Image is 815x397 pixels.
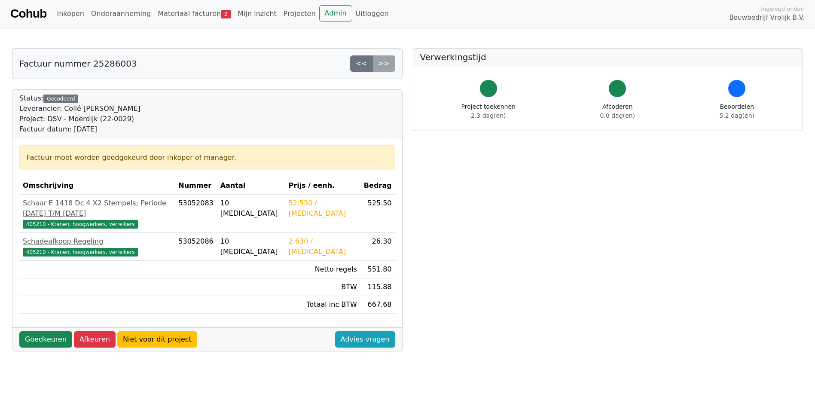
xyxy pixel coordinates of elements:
span: 0.0 dag(en) [600,112,635,119]
td: 525.50 [360,195,395,233]
a: Schaar E 1418 Dc 4 X2 Stempels; Periode [DATE] T/M [DATE]405210 - Kranen, hoogwerkers, verreikers [23,198,171,229]
a: Cohub [10,3,46,24]
a: Uitloggen [352,5,392,22]
a: Goedkeuren [19,331,72,348]
span: 2.3 dag(en) [471,112,506,119]
span: Bouwbedrijf Vrolijk B.V. [729,13,805,23]
span: 405210 - Kranen, hoogwerkers, verreikers [23,248,138,257]
div: Factuur datum: [DATE] [19,124,140,134]
span: 405210 - Kranen, hoogwerkers, verreikers [23,220,138,229]
th: Prijs / eenh. [285,177,360,195]
th: Aantal [217,177,285,195]
div: Project toekennen [461,102,516,120]
div: Schaar E 1418 Dc 4 X2 Stempels; Periode [DATE] T/M [DATE] [23,198,171,219]
a: Schadeafkoop Regeling405210 - Kranen, hoogwerkers, verreikers [23,236,171,257]
a: << [350,55,373,72]
div: Beoordelen [720,102,754,120]
div: Afcoderen [600,102,635,120]
td: Netto regels [285,261,360,278]
div: 52.550 / [MEDICAL_DATA] [289,198,357,219]
th: Nummer [175,177,217,195]
div: Leverancier: Collé [PERSON_NAME] [19,104,140,114]
td: 53052086 [175,233,217,261]
th: Bedrag [360,177,395,195]
div: 10 [MEDICAL_DATA] [220,198,282,219]
a: Materiaal facturen2 [154,5,234,22]
h5: Verwerkingstijd [420,52,796,62]
div: Factuur moet worden goedgekeurd door inkoper of manager. [27,153,388,163]
span: Ingelogd onder: [761,5,805,13]
h5: Factuur nummer 25286003 [19,58,137,69]
th: Omschrijving [19,177,175,195]
div: Gecodeerd [43,95,78,103]
div: 2.630 / [MEDICAL_DATA] [289,236,357,257]
td: 551.80 [360,261,395,278]
a: Mijn inzicht [234,5,280,22]
a: Advies vragen [335,331,395,348]
td: 26.30 [360,233,395,261]
td: 667.68 [360,296,395,314]
div: Status: [19,93,140,134]
span: 5.2 dag(en) [720,112,754,119]
div: Project: DSV - Moerdijk (22-0029) [19,114,140,124]
a: Projecten [280,5,319,22]
div: Schadeafkoop Regeling [23,236,171,247]
td: 115.88 [360,278,395,296]
td: BTW [285,278,360,296]
span: 2 [221,10,231,18]
a: Afkeuren [74,331,116,348]
a: Niet voor dit project [117,331,197,348]
td: Totaal inc BTW [285,296,360,314]
div: 10 [MEDICAL_DATA] [220,236,282,257]
td: 53052083 [175,195,217,233]
a: Onderaanneming [88,5,154,22]
a: Admin [319,5,352,21]
a: Inkopen [53,5,87,22]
